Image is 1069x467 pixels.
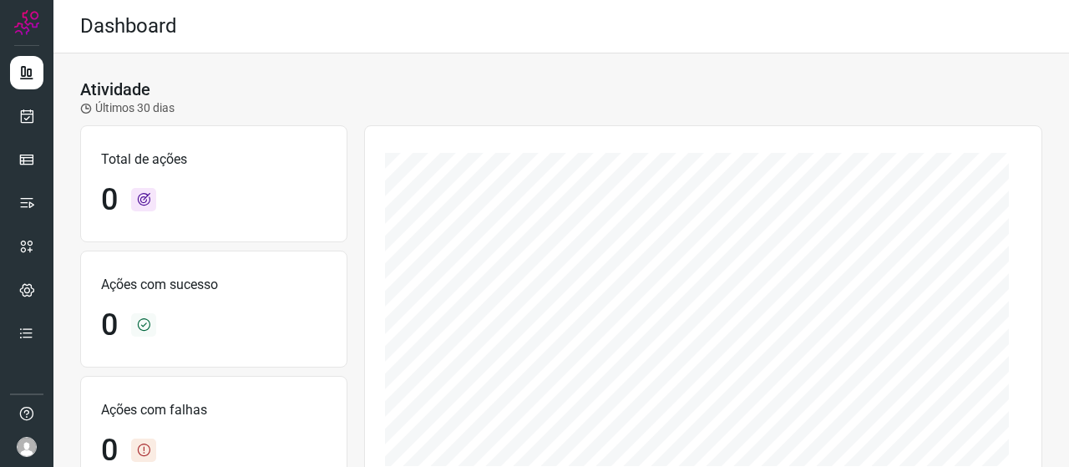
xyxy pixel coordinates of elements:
p: Ações com falhas [101,400,327,420]
h3: Atividade [80,79,150,99]
h1: 0 [101,182,118,218]
p: Total de ações [101,150,327,170]
h1: 0 [101,307,118,343]
h2: Dashboard [80,14,177,38]
p: Últimos 30 dias [80,99,175,117]
img: Logo [14,10,39,35]
img: avatar-user-boy.jpg [17,437,37,457]
p: Ações com sucesso [101,275,327,295]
